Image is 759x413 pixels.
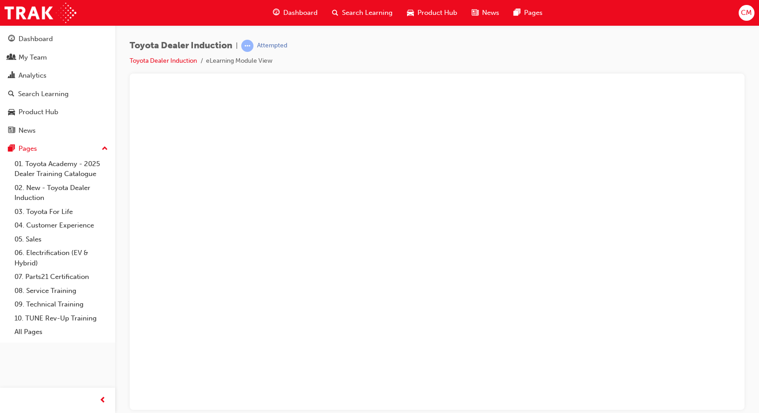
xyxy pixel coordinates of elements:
[19,144,37,154] div: Pages
[11,284,112,298] a: 08. Service Training
[8,90,14,98] span: search-icon
[206,56,272,66] li: eLearning Module View
[4,31,112,47] a: Dashboard
[266,4,325,22] a: guage-iconDashboard
[11,297,112,311] a: 09. Technical Training
[11,205,112,219] a: 03. Toyota For Life
[4,49,112,66] a: My Team
[739,5,754,21] button: CM
[273,7,280,19] span: guage-icon
[417,8,457,18] span: Product Hub
[8,127,15,135] span: news-icon
[130,57,197,65] a: Toyota Dealer Induction
[19,125,36,136] div: News
[19,107,58,117] div: Product Hub
[11,157,112,181] a: 01. Toyota Academy - 2025 Dealer Training Catalogue
[11,232,112,246] a: 05. Sales
[342,8,393,18] span: Search Learning
[236,41,238,51] span: |
[4,86,112,102] a: Search Learning
[4,104,112,121] a: Product Hub
[4,29,112,140] button: DashboardMy TeamAnalyticsSearch LearningProduct HubNews
[257,42,287,50] div: Attempted
[8,35,15,43] span: guage-icon
[19,70,47,81] div: Analytics
[332,7,338,19] span: search-icon
[4,140,112,157] button: Pages
[8,108,15,116] span: car-icon
[18,89,69,99] div: Search Learning
[5,3,76,23] img: Trak
[19,52,47,63] div: My Team
[524,8,543,18] span: Pages
[472,7,478,19] span: news-icon
[407,7,414,19] span: car-icon
[130,41,232,51] span: Toyota Dealer Induction
[482,8,499,18] span: News
[8,54,15,62] span: people-icon
[11,311,112,325] a: 10. TUNE Rev-Up Training
[4,67,112,84] a: Analytics
[11,218,112,232] a: 04. Customer Experience
[4,122,112,139] a: News
[506,4,550,22] a: pages-iconPages
[11,181,112,205] a: 02. New - Toyota Dealer Induction
[11,325,112,339] a: All Pages
[8,145,15,153] span: pages-icon
[283,8,318,18] span: Dashboard
[11,270,112,284] a: 07. Parts21 Certification
[11,246,112,270] a: 06. Electrification (EV & Hybrid)
[514,7,520,19] span: pages-icon
[102,143,108,155] span: up-icon
[241,40,253,52] span: learningRecordVerb_ATTEMPT-icon
[325,4,400,22] a: search-iconSearch Learning
[99,395,106,406] span: prev-icon
[8,72,15,80] span: chart-icon
[19,34,53,44] div: Dashboard
[464,4,506,22] a: news-iconNews
[400,4,464,22] a: car-iconProduct Hub
[741,8,752,18] span: CM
